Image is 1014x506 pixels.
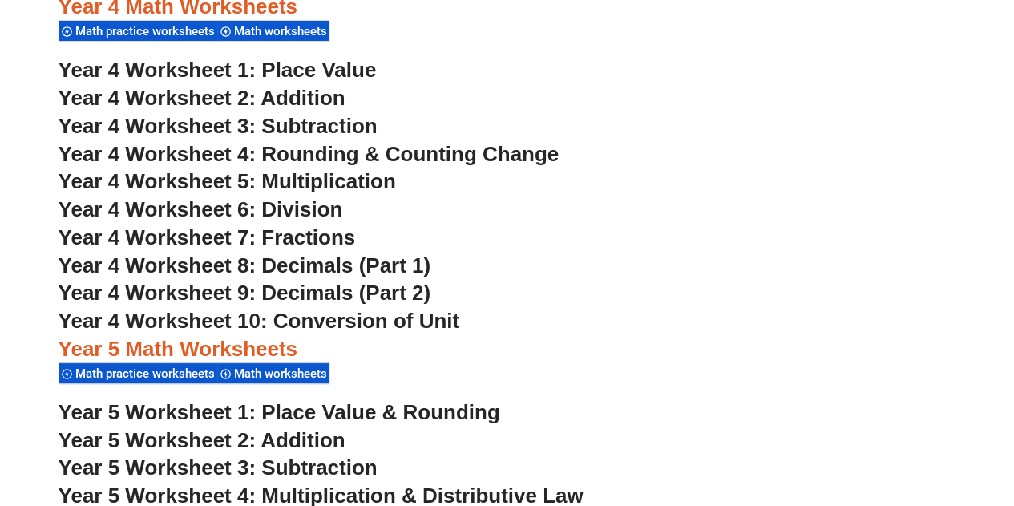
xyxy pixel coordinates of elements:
a: Year 4 Worksheet 4: Rounding & Counting Change [59,142,560,166]
span: Math worksheets [234,366,332,381]
a: Year 5 Worksheet 2: Addition [59,428,345,452]
div: Math worksheets [217,20,329,42]
iframe: Chat Widget [747,325,1014,506]
div: Math practice worksheets [59,20,217,42]
div: Math worksheets [217,362,329,384]
a: Year 4 Worksheet 2: Addition [59,86,345,110]
a: Year 5 Worksheet 3: Subtraction [59,455,378,480]
a: Year 4 Worksheet 7: Fractions [59,225,356,249]
span: Math worksheets [234,24,332,38]
a: Year 4 Worksheet 10: Conversion of Unit [59,309,460,333]
h3: Year 5 Math Worksheets [59,336,956,363]
span: Math practice worksheets [75,24,220,38]
span: Math practice worksheets [75,366,220,381]
a: Year 4 Worksheet 5: Multiplication [59,169,396,193]
a: Year 5 Worksheet 1: Place Value & Rounding [59,400,500,424]
a: Year 4 Worksheet 1: Place Value [59,58,377,82]
a: Year 4 Worksheet 8: Decimals (Part 1) [59,253,431,277]
a: Year 4 Worksheet 6: Division [59,197,343,221]
a: Year 4 Worksheet 3: Subtraction [59,114,378,138]
a: Year 4 Worksheet 9: Decimals (Part 2) [59,281,431,305]
div: Math practice worksheets [59,362,217,384]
